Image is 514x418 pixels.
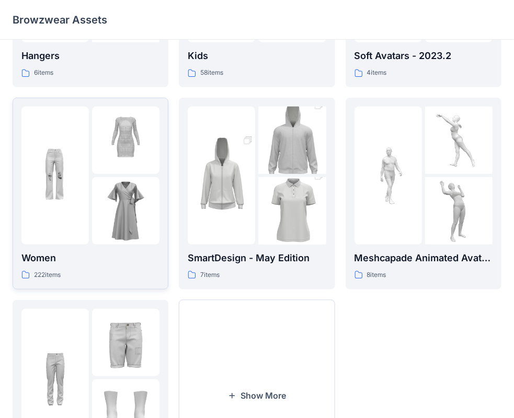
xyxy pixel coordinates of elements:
[355,49,493,63] p: Soft Avatars - 2023.2
[92,177,159,245] img: folder 3
[21,142,89,209] img: folder 1
[367,67,387,78] p: 4 items
[188,125,255,226] img: folder 1
[355,142,422,209] img: folder 1
[367,270,386,281] p: 8 items
[13,98,168,289] a: folder 1folder 2folder 3Women222items
[34,67,53,78] p: 6 items
[13,13,107,27] p: Browzwear Assets
[425,177,493,245] img: folder 3
[346,98,501,289] a: folder 1folder 2folder 3Meshcapade Animated Avatars8items
[21,251,159,265] p: Women
[21,49,159,63] p: Hangers
[92,107,159,174] img: folder 2
[200,270,220,281] p: 7 items
[188,251,326,265] p: SmartDesign - May Edition
[425,107,493,174] img: folder 2
[179,98,335,289] a: folder 1folder 2folder 3SmartDesign - May Edition7items
[188,49,326,63] p: Kids
[200,67,223,78] p: 58 items
[258,160,326,262] img: folder 3
[355,251,493,265] p: Meshcapade Animated Avatars
[21,344,89,411] img: folder 1
[92,309,159,376] img: folder 2
[34,270,61,281] p: 222 items
[258,90,326,191] img: folder 2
